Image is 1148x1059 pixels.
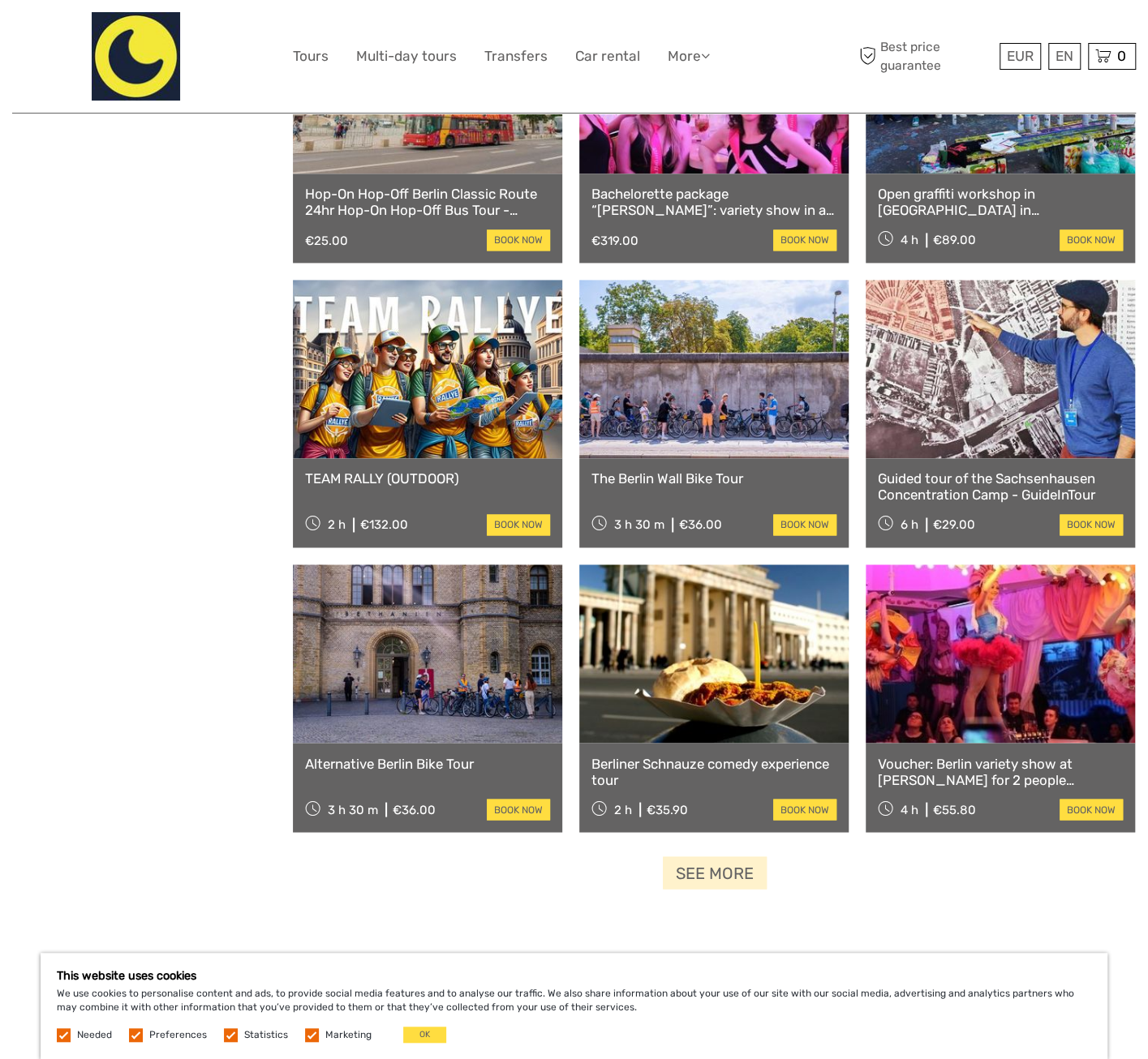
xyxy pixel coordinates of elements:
[878,755,1123,788] a: Voucher: Berlin variety show at [PERSON_NAME] for 2 people including 1 gin creation or cocktail
[773,514,836,535] a: book now
[1060,799,1123,820] a: book now
[901,517,918,532] span: 6 h
[901,233,918,247] span: 4 h
[305,186,550,219] a: Hop-On Hop-Off Berlin Classic Route 24hr Hop-On Hop-Off Bus Tour - Classic Route
[356,45,457,68] a: Multi-day tours
[77,1028,112,1042] label: Needed
[360,517,408,532] div: €132.00
[487,799,550,820] a: book now
[773,229,836,251] a: book now
[393,802,436,817] div: €36.00
[679,517,722,532] div: €36.00
[1048,43,1081,70] div: EN
[92,12,180,101] img: 2066-4d643cc3-4445-40ac-aa53-4987b8ec535d_logo_big.jpg
[591,234,638,248] div: €319.00
[23,28,183,41] p: We're away right now. Please check back later!
[41,953,1107,1059] div: We use cookies to personalise content and ads, to provide social media features and to analyse ou...
[591,186,836,219] a: Bachelorette package “[PERSON_NAME]”: variety show in a smooch with limousine ride by “Pink [PERS...
[591,470,836,487] a: The Berlin Wall Bike Tour
[403,1027,446,1043] button: OK
[668,45,710,68] a: More
[614,802,632,817] span: 2 h
[878,470,1123,504] a: Guided tour of the Sachsenhausen Concentration Camp - GuideInTour
[901,802,918,817] span: 4 h
[484,45,548,68] a: Transfers
[878,186,1123,219] a: Open graffiti workshop in [GEOGRAPHIC_DATA] in [GEOGRAPHIC_DATA]
[575,45,640,68] a: Car rental
[149,1028,207,1042] label: Preferences
[244,1028,288,1042] label: Statistics
[855,38,995,74] span: Best price guarantee
[773,799,836,820] a: book now
[933,233,976,247] div: €89.00
[328,517,346,532] span: 2 h
[663,856,767,890] a: See more
[933,517,975,532] div: €29.00
[614,517,664,532] span: 3 h 30 m
[487,514,550,535] a: book now
[305,470,550,487] a: TEAM RALLY (OUTDOOR)
[1007,48,1034,64] span: EUR
[487,229,550,251] a: book now
[305,234,348,248] div: €25.00
[325,1028,372,1042] label: Marketing
[305,755,550,771] a: Alternative Berlin Bike Tour
[1115,48,1129,64] span: 0
[57,969,1091,983] h5: This website uses cookies
[591,755,836,788] a: Berliner Schnauze comedy experience tour
[293,45,329,68] a: Tours
[1060,514,1123,535] a: book now
[328,802,378,817] span: 3 h 30 m
[647,802,688,817] div: €35.90
[1060,229,1123,251] a: book now
[187,25,206,45] button: Open LiveChat chat widget
[933,802,976,817] div: €55.80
